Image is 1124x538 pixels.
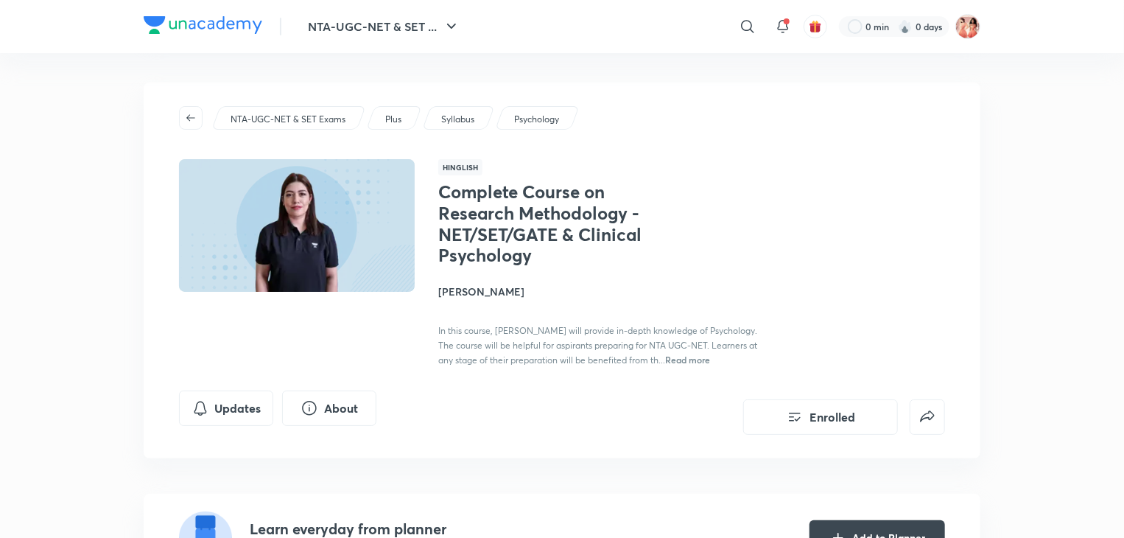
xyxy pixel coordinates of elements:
[804,15,827,38] button: avatar
[441,113,474,126] p: Syllabus
[228,113,348,126] a: NTA-UGC-NET & SET Exams
[514,113,559,126] p: Psychology
[898,19,913,34] img: streak
[179,391,273,426] button: Updates
[809,20,822,33] img: avatar
[910,399,945,435] button: false
[512,113,562,126] a: Psychology
[438,284,768,299] h4: [PERSON_NAME]
[144,16,262,34] img: Company Logo
[383,113,404,126] a: Plus
[177,158,417,293] img: Thumbnail
[438,325,757,366] span: In this course, [PERSON_NAME] will provide in-depth knowledge of Psychology. The course will be h...
[231,113,345,126] p: NTA-UGC-NET & SET Exams
[438,159,482,175] span: Hinglish
[439,113,477,126] a: Syllabus
[385,113,401,126] p: Plus
[299,12,469,41] button: NTA-UGC-NET & SET ...
[438,181,679,266] h1: Complete Course on Research Methodology - NET/SET/GATE & Clinical Psychology
[665,354,710,366] span: Read more
[743,399,898,435] button: Enrolled
[144,16,262,38] a: Company Logo
[282,391,376,426] button: About
[955,14,980,39] img: Rashi Gupta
